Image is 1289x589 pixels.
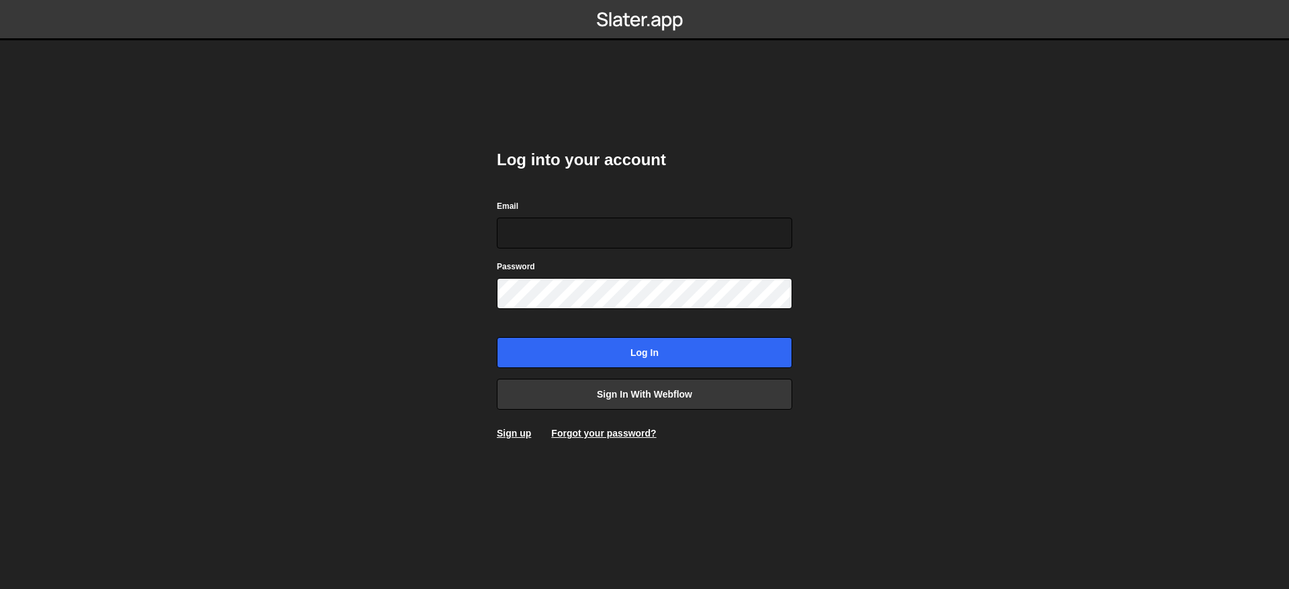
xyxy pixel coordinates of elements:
a: Sign up [497,428,531,439]
input: Log in [497,337,792,368]
a: Sign in with Webflow [497,379,792,410]
h2: Log into your account [497,149,792,171]
label: Password [497,260,535,273]
a: Forgot your password? [551,428,656,439]
label: Email [497,199,518,213]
